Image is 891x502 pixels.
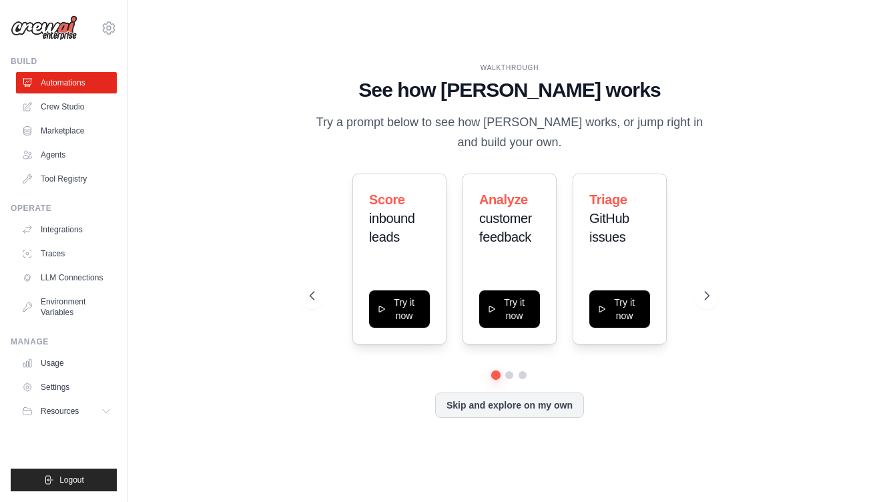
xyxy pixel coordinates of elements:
[479,290,540,328] button: Try it now
[310,78,709,102] h1: See how [PERSON_NAME] works
[16,219,117,240] a: Integrations
[369,211,414,244] span: inbound leads
[589,192,627,207] span: Triage
[59,475,84,485] span: Logout
[16,243,117,264] a: Traces
[41,406,79,417] span: Resources
[11,56,117,67] div: Build
[369,192,405,207] span: Score
[369,290,430,328] button: Try it now
[435,393,584,418] button: Skip and explore on my own
[16,376,117,398] a: Settings
[16,168,117,190] a: Tool Registry
[11,203,117,214] div: Operate
[589,211,629,244] span: GitHub issues
[16,401,117,422] button: Resources
[16,120,117,142] a: Marketplace
[16,352,117,374] a: Usage
[310,113,709,152] p: Try a prompt below to see how [PERSON_NAME] works, or jump right in and build your own.
[310,63,709,73] div: WALKTHROUGH
[11,336,117,347] div: Manage
[479,211,532,244] span: customer feedback
[11,15,77,41] img: Logo
[11,469,117,491] button: Logout
[16,96,117,117] a: Crew Studio
[16,72,117,93] a: Automations
[16,144,117,166] a: Agents
[16,267,117,288] a: LLM Connections
[479,192,528,207] span: Analyze
[16,291,117,323] a: Environment Variables
[589,290,650,328] button: Try it now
